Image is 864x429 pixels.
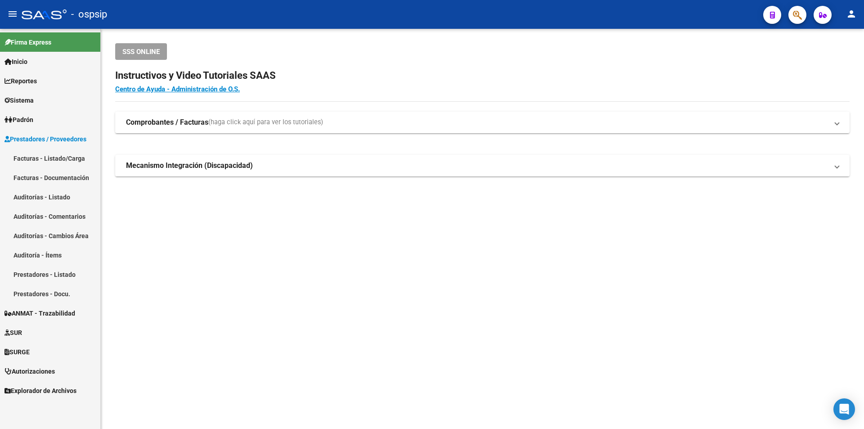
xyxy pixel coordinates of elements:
[4,95,34,105] span: Sistema
[7,9,18,19] mat-icon: menu
[208,117,323,127] span: (haga click aquí para ver los tutoriales)
[4,115,33,125] span: Padrón
[126,161,253,171] strong: Mecanismo Integración (Discapacidad)
[115,43,167,60] button: SSS ONLINE
[4,57,27,67] span: Inicio
[833,398,855,420] div: Open Intercom Messenger
[4,308,75,318] span: ANMAT - Trazabilidad
[71,5,107,24] span: - ospsip
[4,386,76,396] span: Explorador de Archivos
[126,117,208,127] strong: Comprobantes / Facturas
[4,347,30,357] span: SURGE
[4,366,55,376] span: Autorizaciones
[115,112,850,133] mat-expansion-panel-header: Comprobantes / Facturas(haga click aquí para ver los tutoriales)
[122,48,160,56] span: SSS ONLINE
[115,155,850,176] mat-expansion-panel-header: Mecanismo Integración (Discapacidad)
[846,9,857,19] mat-icon: person
[4,76,37,86] span: Reportes
[115,85,240,93] a: Centro de Ayuda - Administración de O.S.
[115,67,850,84] h2: Instructivos y Video Tutoriales SAAS
[4,134,86,144] span: Prestadores / Proveedores
[4,37,51,47] span: Firma Express
[4,328,22,338] span: SUR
